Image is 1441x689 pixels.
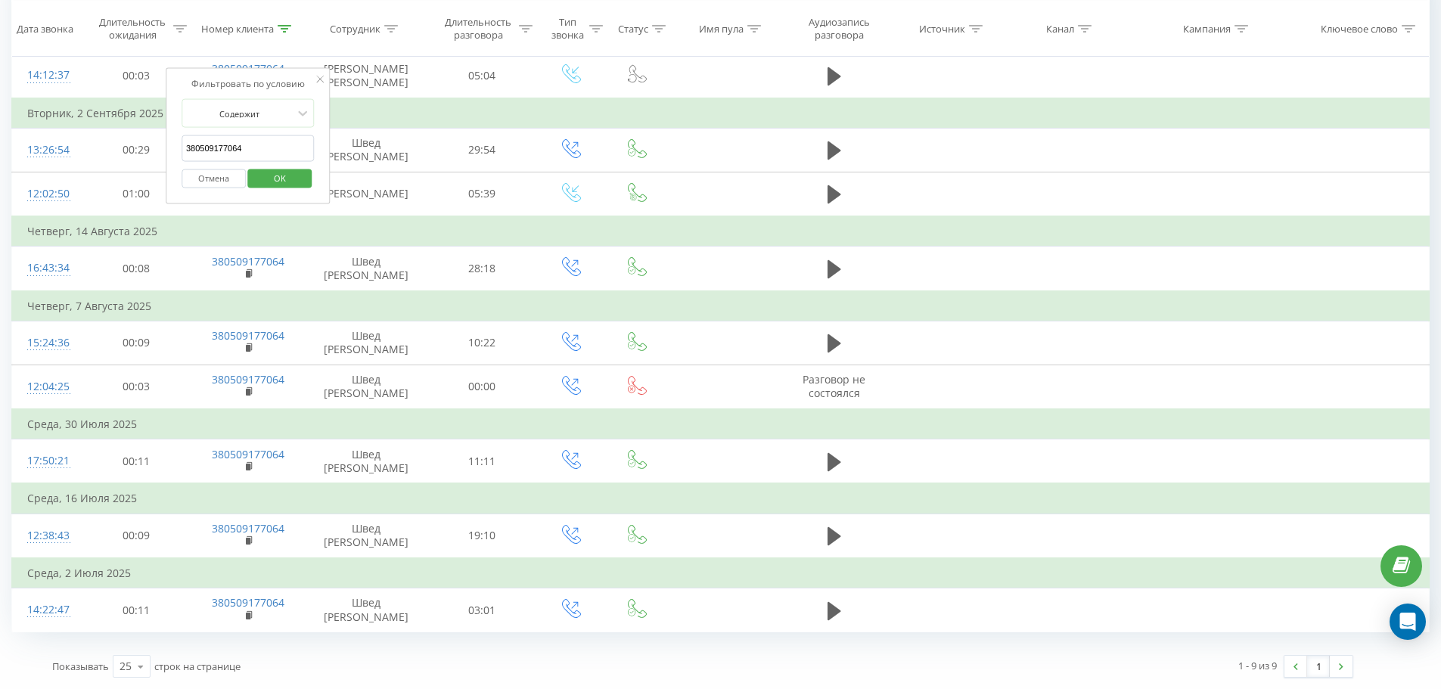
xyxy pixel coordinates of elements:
a: 1 [1307,656,1330,677]
a: 380509177064 [212,254,284,268]
td: 01:00 [82,172,191,216]
td: 11:11 [427,439,537,484]
div: Источник [919,22,965,35]
td: 00:03 [82,54,191,98]
td: 00:09 [82,514,191,558]
span: строк на странице [154,660,241,673]
a: 380509177064 [212,595,284,610]
td: 10:22 [427,321,537,365]
td: Швед [PERSON_NAME] [305,321,427,365]
div: Длительность ожидания [95,16,170,42]
a: 380509177064 [212,447,284,461]
td: Среда, 2 Июля 2025 [12,558,1430,588]
td: 00:03 [82,365,191,409]
td: 00:08 [82,247,191,291]
td: 00:09 [82,321,191,365]
div: Кампания [1183,22,1231,35]
td: Четверг, 14 Августа 2025 [12,216,1430,247]
input: Введите значение [182,135,315,162]
div: Дата звонка [17,22,73,35]
button: OK [248,169,312,188]
div: 12:38:43 [27,521,67,551]
a: 380509177064 [212,521,284,535]
td: 19:10 [427,514,537,558]
div: Фильтровать по условию [182,76,315,92]
td: Среда, 30 Июля 2025 [12,409,1430,439]
span: OK [259,166,301,189]
td: 00:29 [82,128,191,172]
a: 380509177064 [212,328,284,343]
button: Отмена [182,169,246,188]
div: Имя пула [699,22,744,35]
div: 12:02:50 [27,179,67,209]
div: Тип звонка [550,16,585,42]
div: Статус [618,22,648,35]
div: Open Intercom Messenger [1390,604,1426,640]
td: Швед [PERSON_NAME] [305,247,427,291]
td: Швед [PERSON_NAME] [305,128,427,172]
div: Аудиозапись разговора [795,16,883,42]
div: 25 [120,659,132,674]
td: Швед [PERSON_NAME] [305,514,427,558]
div: Ключевое слово [1321,22,1398,35]
td: 00:00 [427,365,537,409]
div: Сотрудник [330,22,380,35]
td: 29:54 [427,128,537,172]
td: 05:04 [427,54,537,98]
td: Четверг, 7 Августа 2025 [12,291,1430,321]
td: [PERSON_NAME] [305,172,427,216]
div: 15:24:36 [27,328,67,358]
div: 1 - 9 из 9 [1238,658,1277,673]
div: Канал [1046,22,1074,35]
td: 05:39 [427,172,537,216]
a: 380509177064 [212,61,284,76]
td: Швед [PERSON_NAME] [305,439,427,484]
td: 00:11 [82,588,191,632]
div: 14:12:37 [27,61,67,90]
div: 12:04:25 [27,372,67,402]
td: Среда, 16 Июля 2025 [12,483,1430,514]
div: Длительность разговора [441,16,516,42]
td: 28:18 [427,247,537,291]
td: Швед [PERSON_NAME] [305,588,427,632]
div: 13:26:54 [27,135,67,165]
div: 16:43:34 [27,253,67,283]
td: 03:01 [427,588,537,632]
td: 00:11 [82,439,191,484]
div: 17:50:21 [27,446,67,476]
div: 14:22:47 [27,595,67,625]
td: [PERSON_NAME] [PERSON_NAME] [305,54,427,98]
span: Показывать [52,660,109,673]
span: Разговор не состоялся [803,372,865,400]
a: 380509177064 [212,372,284,386]
td: Швед [PERSON_NAME] [305,365,427,409]
td: Вторник, 2 Сентября 2025 [12,98,1430,129]
div: Номер клиента [201,22,274,35]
